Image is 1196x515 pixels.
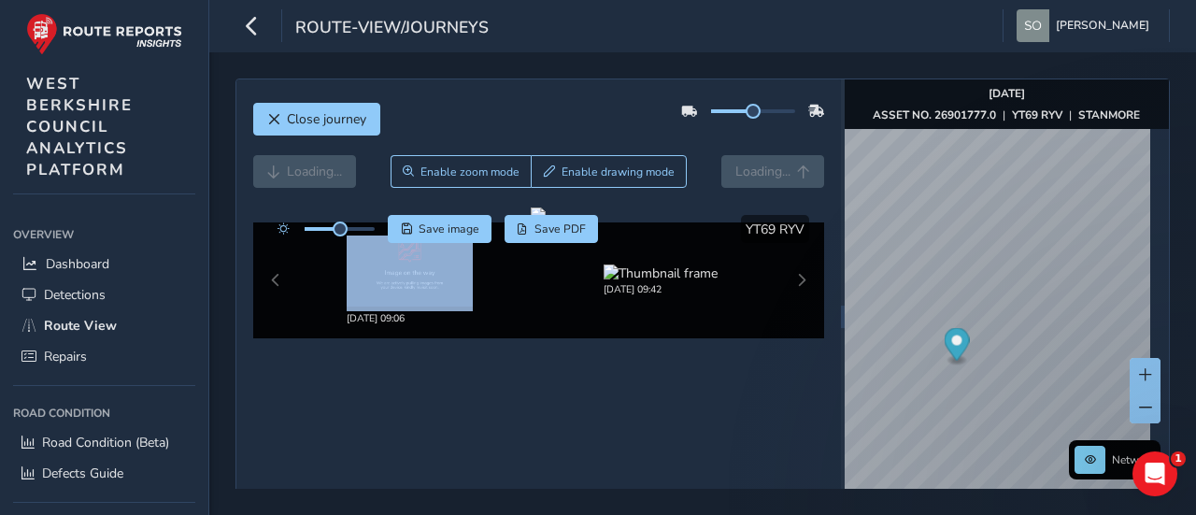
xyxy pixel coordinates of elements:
[46,255,109,273] span: Dashboard
[1056,9,1149,42] span: [PERSON_NAME]
[420,165,520,179] span: Enable zoom mode
[26,73,133,180] span: WEST BERKSHIRE COUNCIL ANALYTICS PLATFORM
[388,215,491,243] button: Save
[13,221,195,249] div: Overview
[295,16,489,42] span: route-view/journeys
[419,222,479,236] span: Save image
[44,317,117,335] span: Route View
[13,458,195,489] a: Defects Guide
[1078,107,1140,122] strong: STANMORE
[604,282,718,296] div: [DATE] 09:42
[873,107,1140,122] div: | |
[1171,451,1186,466] span: 1
[42,465,123,482] span: Defects Guide
[505,215,599,243] button: PDF
[347,311,487,325] div: [DATE] 09:06
[44,286,106,304] span: Detections
[42,434,169,451] span: Road Condition (Beta)
[13,341,195,372] a: Repairs
[873,107,996,122] strong: ASSET NO. 26901777.0
[13,249,195,279] a: Dashboard
[562,165,675,179] span: Enable drawing mode
[989,86,1025,101] strong: [DATE]
[1017,9,1156,42] button: [PERSON_NAME]
[13,279,195,310] a: Detections
[604,265,718,282] img: Thumbnail frame
[253,103,380,136] button: Close journey
[26,13,182,55] img: rr logo
[391,155,532,188] button: Zoom
[13,310,195,341] a: Route View
[746,221,804,238] span: YT69 RYV
[44,348,87,365] span: Repairs
[1132,451,1177,496] iframe: Intercom live chat
[287,110,366,128] span: Close journey
[13,399,195,427] div: Road Condition
[13,427,195,458] a: Road Condition (Beta)
[944,328,969,366] div: Map marker
[347,236,473,307] img: Thumbnail frame
[1112,452,1155,467] span: Network
[534,222,586,236] span: Save PDF
[1017,9,1049,42] img: diamond-layout
[1012,107,1062,122] strong: YT69 RYV
[531,155,687,188] button: Draw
